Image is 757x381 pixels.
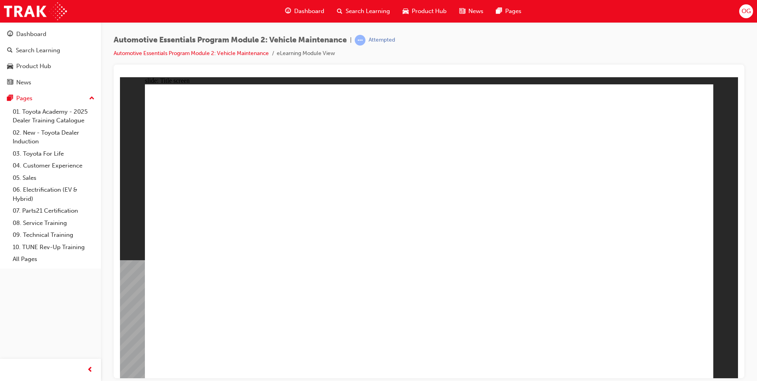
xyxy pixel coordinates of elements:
[10,106,98,127] a: 01. Toyota Academy - 2025 Dealer Training Catalogue
[10,184,98,205] a: 06. Electrification (EV & Hybrid)
[16,78,31,87] div: News
[412,7,447,16] span: Product Hub
[7,95,13,102] span: pages-icon
[350,36,352,45] span: |
[16,46,60,55] div: Search Learning
[3,25,98,91] button: DashboardSearch LearningProduct HubNews
[10,172,98,184] a: 05. Sales
[16,30,46,39] div: Dashboard
[16,94,32,103] div: Pages
[87,365,93,375] span: prev-icon
[10,217,98,229] a: 08. Service Training
[403,6,409,16] span: car-icon
[4,2,67,20] img: Trak
[277,49,335,58] li: eLearning Module View
[294,7,324,16] span: Dashboard
[3,59,98,74] a: Product Hub
[10,127,98,148] a: 02. New - Toyota Dealer Induction
[490,3,528,19] a: pages-iconPages
[7,63,13,70] span: car-icon
[10,148,98,160] a: 03. Toyota For Life
[279,3,331,19] a: guage-iconDashboard
[89,93,95,104] span: up-icon
[3,43,98,58] a: Search Learning
[7,31,13,38] span: guage-icon
[739,4,753,18] button: OG
[369,36,395,44] div: Attempted
[114,50,269,57] a: Automotive Essentials Program Module 2: Vehicle Maintenance
[7,79,13,86] span: news-icon
[396,3,453,19] a: car-iconProduct Hub
[10,253,98,265] a: All Pages
[10,160,98,172] a: 04. Customer Experience
[10,205,98,217] a: 07. Parts21 Certification
[3,75,98,90] a: News
[742,7,751,16] span: OG
[3,91,98,106] button: Pages
[3,27,98,42] a: Dashboard
[337,6,342,16] span: search-icon
[7,47,13,54] span: search-icon
[468,7,483,16] span: News
[10,241,98,253] a: 10. TUNE Rev-Up Training
[10,229,98,241] a: 09. Technical Training
[346,7,390,16] span: Search Learning
[355,35,365,46] span: learningRecordVerb_ATTEMPT-icon
[496,6,502,16] span: pages-icon
[114,36,347,45] span: Automotive Essentials Program Module 2: Vehicle Maintenance
[453,3,490,19] a: news-iconNews
[16,62,51,71] div: Product Hub
[505,7,521,16] span: Pages
[285,6,291,16] span: guage-icon
[459,6,465,16] span: news-icon
[331,3,396,19] a: search-iconSearch Learning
